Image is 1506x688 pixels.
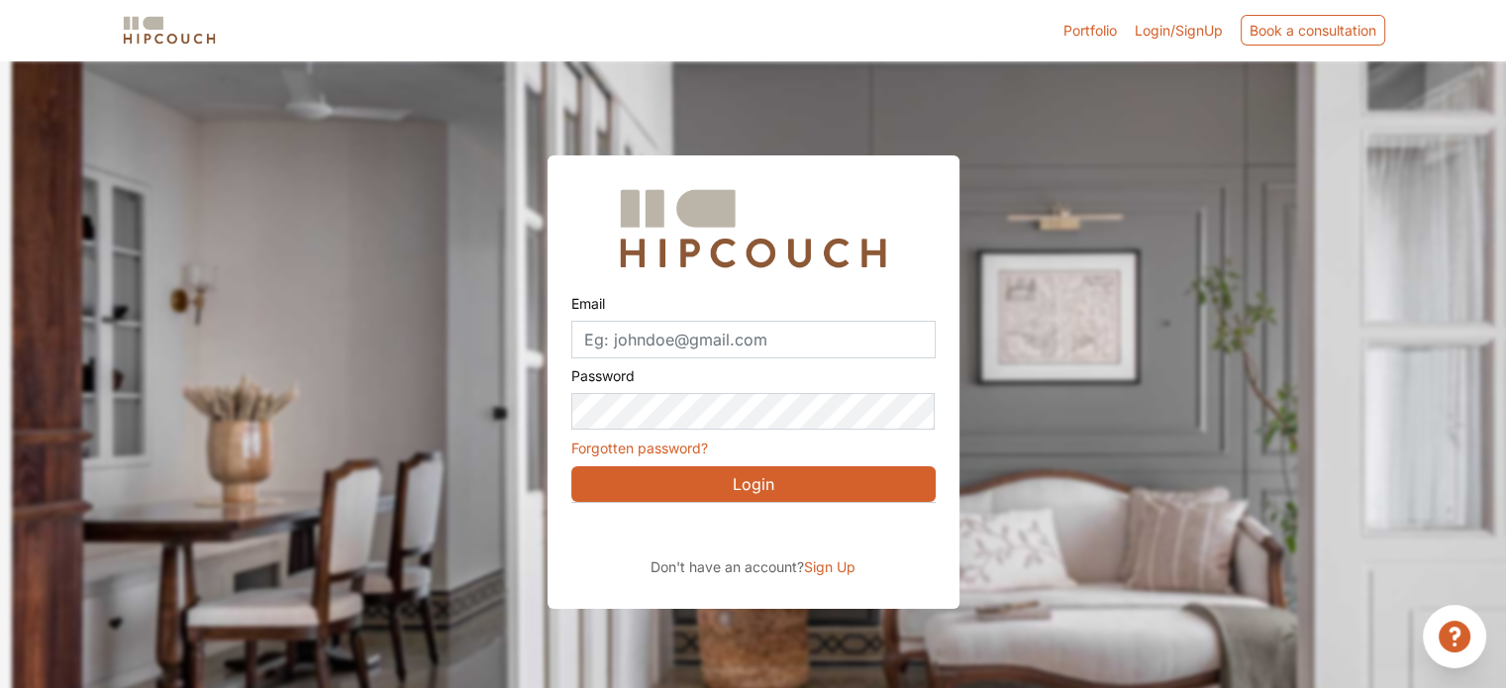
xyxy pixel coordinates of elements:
input: Eg: johndoe@gmail.com [571,321,936,358]
iframe: Sign in with Google Button [561,509,944,552]
a: Forgotten password? [571,440,708,456]
span: Sign Up [804,558,855,575]
span: logo-horizontal.svg [120,8,219,52]
span: Login/SignUp [1135,22,1223,39]
label: Password [571,358,635,393]
img: Hipcouch Logo [610,179,895,278]
a: Portfolio [1063,20,1117,41]
span: Don't have an account? [651,558,804,575]
button: Login [571,466,936,502]
div: Book a consultation [1241,15,1385,46]
img: logo-horizontal.svg [120,13,219,48]
label: Email [571,286,605,321]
